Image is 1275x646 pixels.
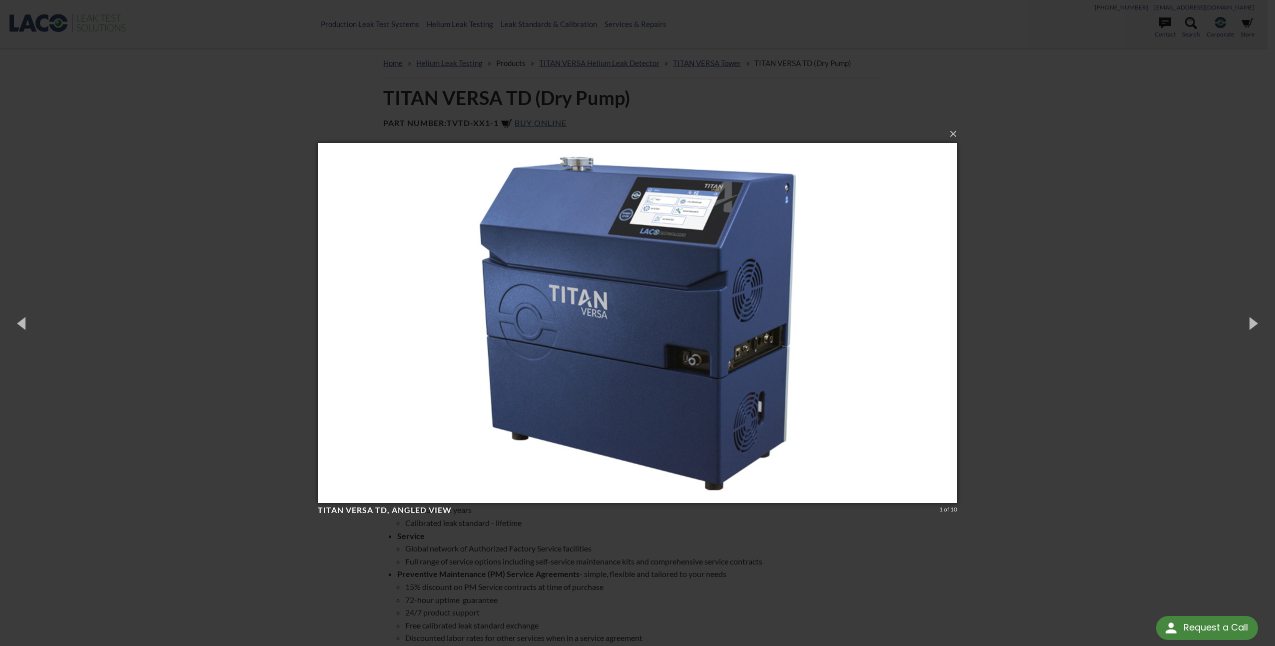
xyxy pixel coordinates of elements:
img: round button [1163,620,1179,636]
h4: TITAN VERSA TD, angled view [318,505,939,515]
div: Request a Call [1184,616,1248,639]
button: × [321,123,960,145]
img: TITAN VERSA TD, angled view [318,123,957,523]
button: Next (Right arrow key) [1230,295,1275,350]
div: 1 of 10 [939,505,957,514]
div: Request a Call [1156,616,1258,640]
